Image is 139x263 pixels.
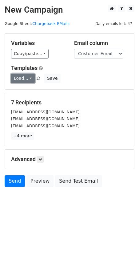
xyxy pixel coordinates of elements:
h5: Variables [11,40,65,47]
a: Send [5,175,25,187]
a: Send Test Email [55,175,102,187]
button: Save [44,74,60,83]
small: [EMAIL_ADDRESS][DOMAIN_NAME] [11,123,80,128]
a: Templates [11,65,38,71]
a: Copy/paste... [11,49,49,59]
h5: Advanced [11,156,128,163]
small: Google Sheet: [5,21,69,26]
span: Daily emails left: 47 [93,20,134,27]
h2: New Campaign [5,5,134,15]
h5: 7 Recipients [11,99,128,106]
a: Chargeback EMails [32,21,69,26]
small: [EMAIL_ADDRESS][DOMAIN_NAME] [11,110,80,114]
a: Daily emails left: 47 [93,21,134,26]
iframe: Chat Widget [108,233,139,263]
a: Load... [11,74,35,83]
a: +4 more [11,132,34,140]
h5: Email column [74,40,128,47]
a: Preview [26,175,54,187]
small: [EMAIL_ADDRESS][DOMAIN_NAME] [11,116,80,121]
